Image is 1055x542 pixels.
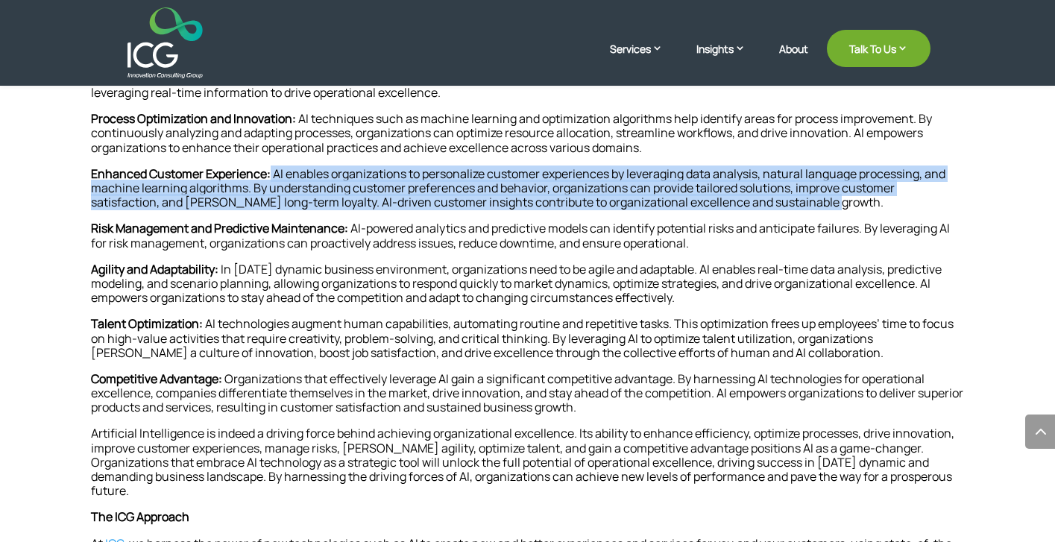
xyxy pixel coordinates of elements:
[91,508,189,525] strong: The ICG Approach
[91,372,965,427] p: Organizations that effectively leverage AI gain a significant competitive advantage. By harnessin...
[127,7,203,78] img: ICG
[827,30,930,67] a: Talk To Us
[91,315,203,332] strong: Talent Optimization:
[91,426,965,510] p: Artificial Intelligence is indeed a driving force behind achieving organizational excellence. Its...
[91,220,348,236] strong: Risk Management and Predictive Maintenance:
[91,166,271,182] strong: Enhanced Customer Experience:
[91,371,222,387] strong: Competitive Advantage:
[91,261,218,277] strong: Agility and Adaptability:
[779,43,808,78] a: About
[980,470,1055,542] iframe: Chat Widget
[91,110,296,127] strong: Process Optimization and Innovation:
[91,317,965,372] p: AI technologies augment human capabilities, automating routine and repetitive tasks. This optimiz...
[91,112,965,167] p: AI techniques such as machine learning and optimization algorithms help identify areas for proces...
[696,41,760,78] a: Insights
[91,167,965,222] p: AI enables organizations to personalize customer experiences by leveraging data analysis, natural...
[91,221,965,262] p: AI-powered analytics and predictive models can identify potential risks and anticipate failures. ...
[91,262,965,318] p: In [DATE] dynamic business environment, organizations need to be agile and adaptable. AI enables ...
[610,41,678,78] a: Services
